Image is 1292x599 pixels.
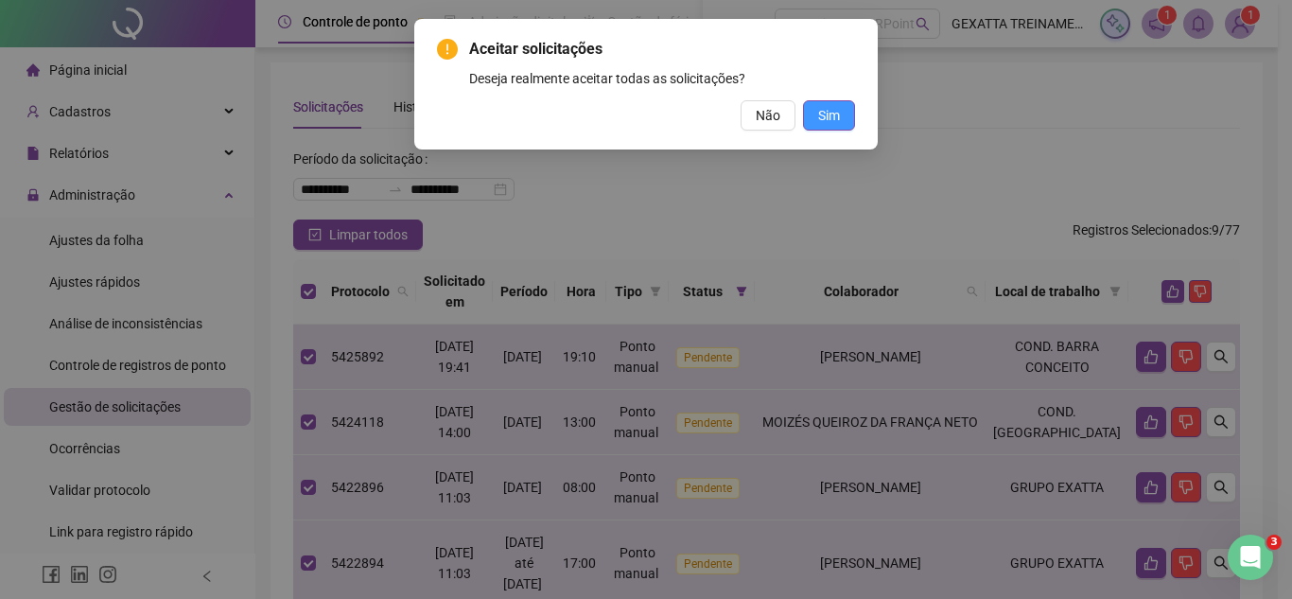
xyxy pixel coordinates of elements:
span: Não [756,105,780,126]
button: Sim [803,100,855,131]
button: Não [741,100,795,131]
iframe: Intercom live chat [1228,535,1273,580]
span: exclamation-circle [437,39,458,60]
span: Sim [818,105,840,126]
span: Aceitar solicitações [469,38,855,61]
span: 3 [1266,535,1282,550]
div: Deseja realmente aceitar todas as solicitações? [469,68,855,89]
